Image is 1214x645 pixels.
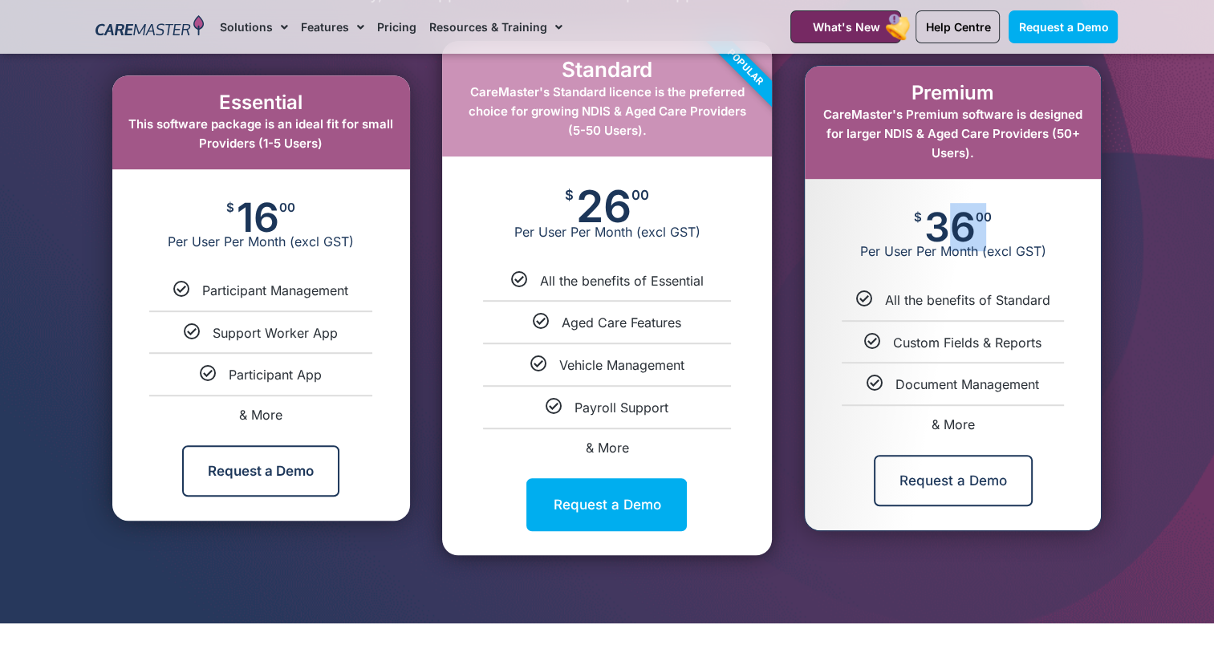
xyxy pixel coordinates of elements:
span: & More [239,407,282,423]
span: Aged Care Features [562,314,681,331]
span: CareMaster's Premium software is designed for larger NDIS & Aged Care Providers (50+ Users). [823,107,1082,160]
h2: Essential [128,91,394,115]
span: Per User Per Month (excl GST) [442,224,772,240]
span: $ [914,211,922,223]
span: $ [226,201,234,213]
img: CareMaster Logo [95,15,204,39]
span: $ [565,189,574,202]
a: Request a Demo [874,455,1033,506]
span: & More [585,440,628,456]
span: Participant App [229,367,322,383]
a: What's New [790,10,901,43]
span: 00 [976,211,992,223]
span: Request a Demo [1018,20,1108,34]
span: All the benefits of Standard [885,292,1050,308]
a: Request a Demo [182,445,339,497]
h2: Premium [821,82,1085,105]
span: This software package is an ideal fit for small Providers (1-5 Users) [128,116,393,151]
span: Per User Per Month (excl GST) [112,233,410,249]
span: 16 [237,201,279,233]
span: CareMaster's Standard licence is the preferred choice for growing NDIS & Aged Care Providers (5-5... [468,84,745,138]
span: Payroll Support [575,400,668,416]
span: 00 [279,201,295,213]
span: Support Worker App [213,325,338,341]
a: Request a Demo [526,478,687,531]
span: Per User Per Month (excl GST) [805,243,1101,259]
a: Help Centre [916,10,1000,43]
span: Help Centre [925,20,990,34]
span: & More [932,416,975,432]
span: Custom Fields & Reports [893,335,1041,351]
span: 36 [924,211,976,243]
h2: Standard [458,57,756,82]
a: Request a Demo [1009,10,1118,43]
span: Participant Management [202,282,348,298]
span: 00 [631,189,649,202]
span: 26 [576,189,631,224]
span: All the benefits of Essential [539,273,703,289]
span: Vehicle Management [558,357,684,373]
span: Document Management [895,376,1039,392]
span: What's New [812,20,879,34]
